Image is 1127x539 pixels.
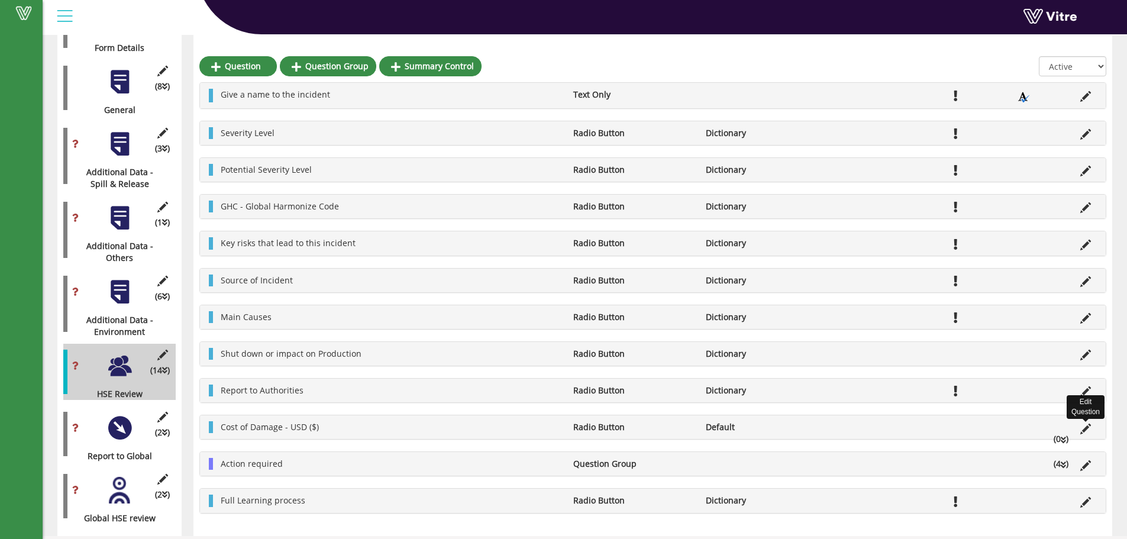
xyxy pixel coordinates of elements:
li: Dictionary [700,275,832,286]
span: (2 ) [155,427,170,438]
span: Source of Incident [221,275,293,286]
span: Full Learning process [221,495,305,506]
span: (14 ) [150,364,170,376]
div: Additional Data - Spill & Release [63,166,167,190]
li: Radio Button [567,275,700,286]
li: (0 ) [1048,433,1074,445]
li: Dictionary [700,495,832,506]
span: (3 ) [155,143,170,154]
li: Radio Button [567,164,700,176]
span: Key risks that lead to this incident [221,237,356,248]
div: Global HSE review [63,512,167,524]
span: Potential Severity Level [221,164,312,175]
li: Default [700,421,832,433]
span: Shut down or impact on Production [221,348,361,359]
li: Dictionary [700,311,832,323]
li: Dictionary [700,348,832,360]
div: Additional Data - Others [63,240,167,264]
span: (6 ) [155,291,170,302]
li: Dictionary [700,237,832,249]
a: Question [199,56,277,76]
li: Dictionary [700,164,832,176]
span: Main Causes [221,311,272,322]
span: GHC - Global Harmonize Code [221,201,339,212]
li: Radio Button [567,237,700,249]
div: HSE Review [63,388,167,400]
span: (1 ) [155,217,170,228]
span: Severity Level [221,127,275,138]
span: (8 ) [155,80,170,92]
li: Dictionary [700,127,832,139]
div: General [63,104,167,116]
li: (4 ) [1048,458,1074,470]
li: Dictionary [700,201,832,212]
li: Question Group [567,458,700,470]
div: Edit Question [1067,395,1105,419]
span: Report to Authorities [221,385,303,396]
a: Question Group [280,56,376,76]
li: Radio Button [567,201,700,212]
div: Additional Data - Environment [63,314,167,338]
li: Dictionary [700,385,832,396]
li: Radio Button [567,385,700,396]
li: Radio Button [567,127,700,139]
span: Cost of Damage - USD ($) [221,421,319,433]
span: (2 ) [155,489,170,501]
div: Report to Global [63,450,167,462]
li: Radio Button [567,348,700,360]
li: Radio Button [567,421,700,433]
span: Action required [221,458,283,469]
li: Radio Button [567,311,700,323]
li: Radio Button [567,495,700,506]
a: Summary Control [379,56,482,76]
span: Give a name to the incident [221,89,330,100]
div: Form Details [63,42,167,54]
li: Text Only [567,89,700,101]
